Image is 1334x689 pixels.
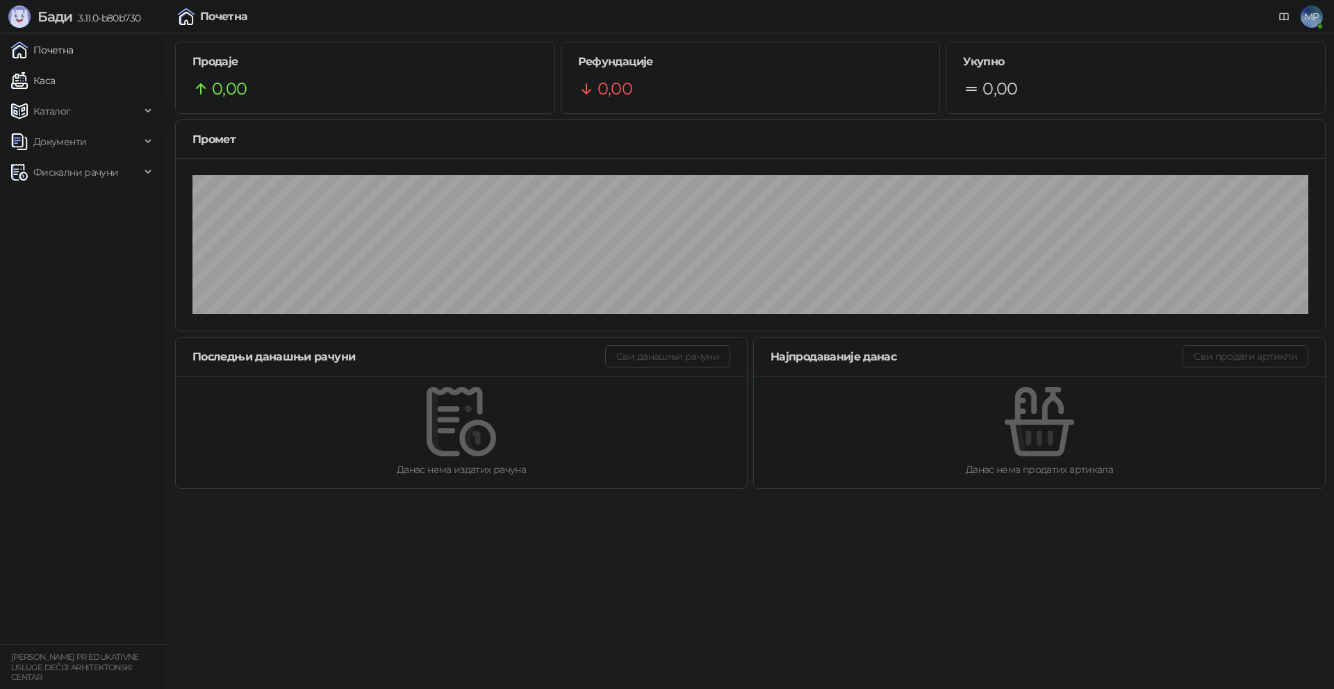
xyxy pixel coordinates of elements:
[11,36,74,64] a: Почетна
[33,97,71,125] span: Каталог
[963,53,1308,70] h5: Укупно
[200,11,248,22] div: Почетна
[38,8,72,25] span: Бади
[598,76,632,102] span: 0,00
[776,462,1303,477] div: Данас нема продатих артикала
[192,53,538,70] h5: Продаје
[11,67,55,94] a: Каса
[192,131,1308,148] div: Промет
[1273,6,1295,28] a: Документација
[212,76,247,102] span: 0,00
[771,348,1183,365] div: Најпродаваније данас
[192,348,605,365] div: Последњи данашњи рачуни
[72,12,140,24] span: 3.11.0-b80b730
[982,76,1017,102] span: 0,00
[11,652,139,682] small: [PERSON_NAME] PR EDUKATIVNE USLUGE DEČIJI ARHITEKTONSKI CENTAR
[33,128,86,156] span: Документи
[605,345,730,367] button: Сви данашњи рачуни
[578,53,923,70] h5: Рефундације
[1301,6,1323,28] span: MP
[33,158,118,186] span: Фискални рачуни
[198,462,725,477] div: Данас нема издатих рачуна
[8,6,31,28] img: Logo
[1183,345,1308,367] button: Сви продати артикли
